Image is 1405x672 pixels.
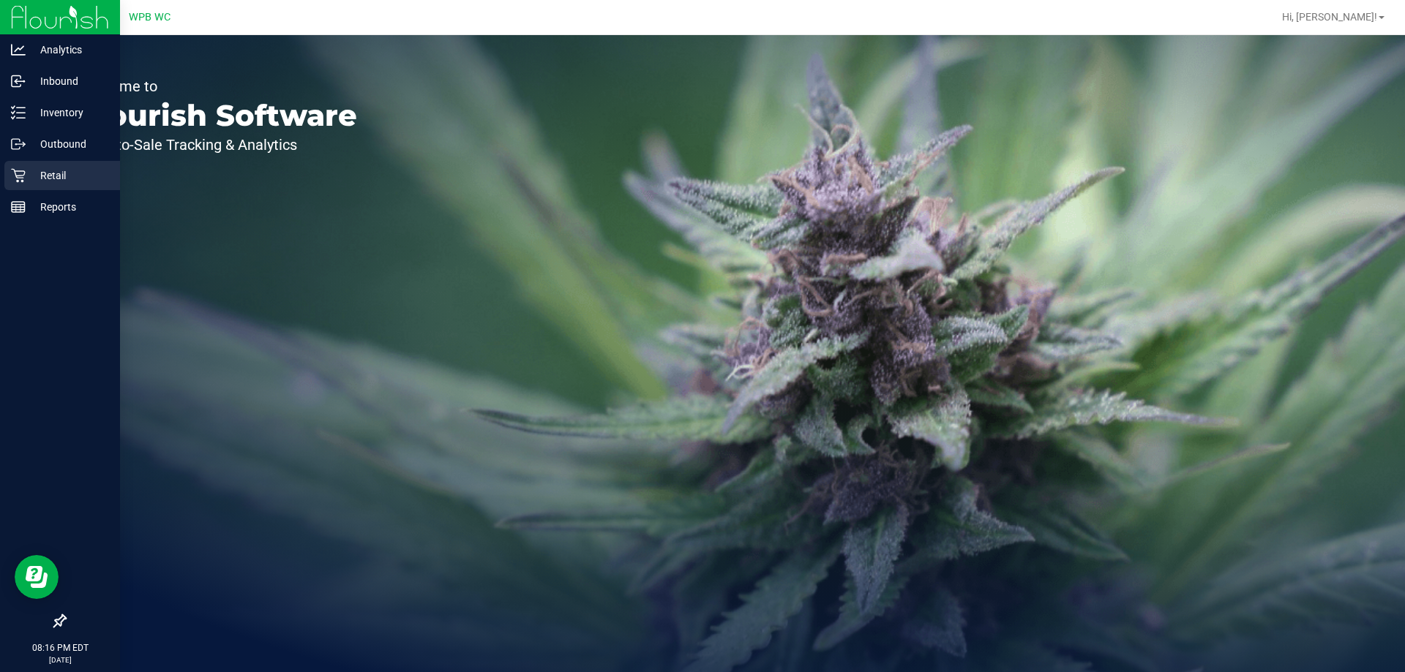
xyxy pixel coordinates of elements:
[7,654,113,665] p: [DATE]
[11,74,26,88] inline-svg: Inbound
[129,11,171,23] span: WPB WC
[15,555,59,599] iframe: Resource center
[26,198,113,216] p: Reports
[26,41,113,58] p: Analytics
[26,135,113,153] p: Outbound
[11,200,26,214] inline-svg: Reports
[79,79,357,94] p: Welcome to
[7,641,113,654] p: 08:16 PM EDT
[11,168,26,183] inline-svg: Retail
[26,167,113,184] p: Retail
[11,105,26,120] inline-svg: Inventory
[79,101,357,130] p: Flourish Software
[11,42,26,57] inline-svg: Analytics
[11,137,26,151] inline-svg: Outbound
[26,104,113,121] p: Inventory
[79,137,357,152] p: Seed-to-Sale Tracking & Analytics
[26,72,113,90] p: Inbound
[1282,11,1377,23] span: Hi, [PERSON_NAME]!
